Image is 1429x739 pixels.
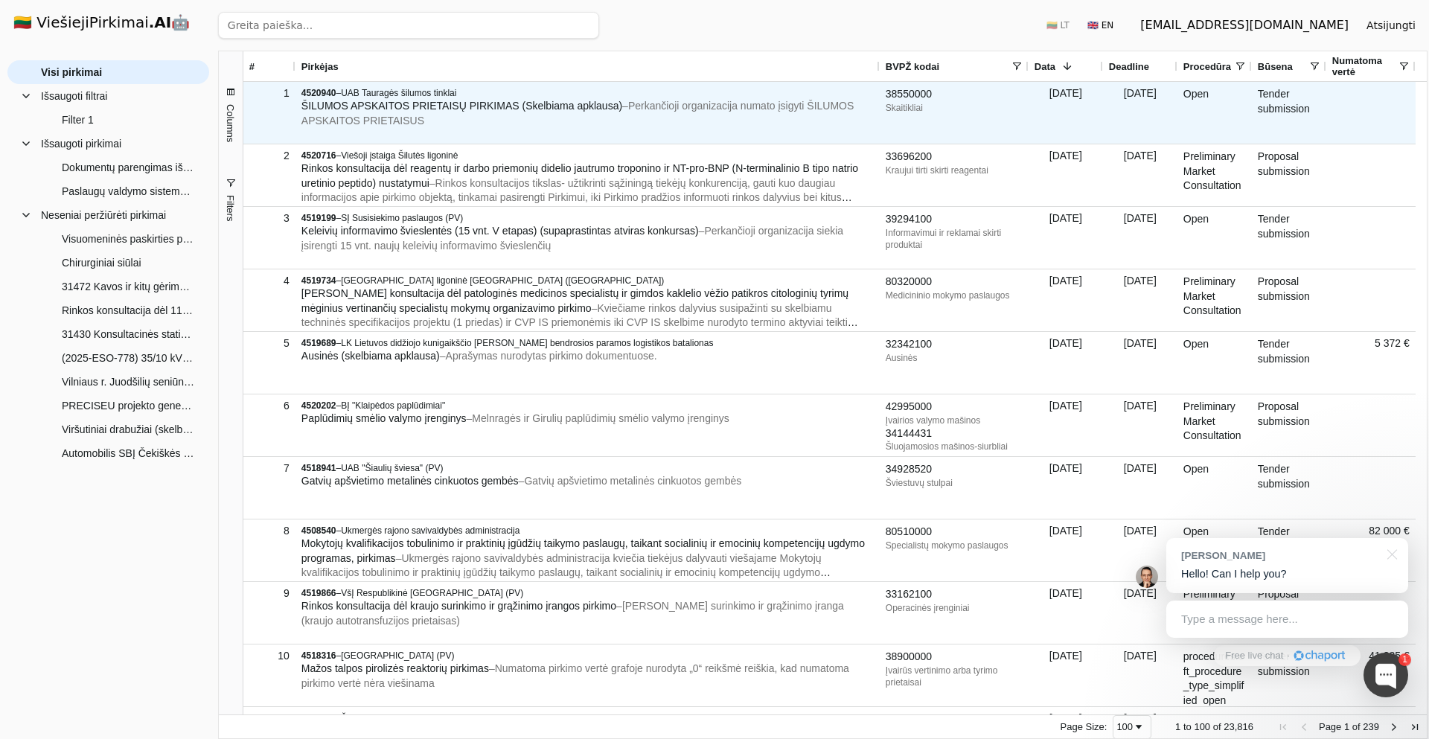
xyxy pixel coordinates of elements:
strong: .AI [149,13,172,31]
span: 239 [1363,721,1379,732]
div: Tender submission [1252,457,1326,519]
div: Tender submission [1252,332,1326,394]
div: Open [1177,519,1252,581]
span: Paplūdimių smėlio valymo įrenginys [301,412,467,424]
div: 5 372 € [1326,332,1416,394]
div: 6 [249,395,290,417]
div: 33162100 [886,587,1023,602]
span: 31472 Kavos ir kitų gėrimų pardavimo iš automatinių kavos aparatų paslaugos [62,275,194,298]
span: Vilniaus r. Juodšilių seniūnijos gatvių apšvietimo įrenginių, elektros linijų įrengimo darbai (sk... [62,371,194,393]
span: UAB "Šiaulių šviesa" (PV) [341,463,443,473]
img: Jonas [1136,566,1158,588]
span: 1 [1175,721,1180,732]
div: 100 [1116,721,1133,732]
span: Deadline [1109,61,1149,72]
div: Tender submission [1252,519,1326,581]
div: 1 [249,83,290,104]
div: Proposal submission [1252,394,1326,456]
div: Operacinės įrenginiai [886,602,1023,614]
div: 82 000 € [1326,519,1416,581]
span: of [1213,721,1221,732]
span: BĮ "Klaipėdos paplūdimiai" [341,400,445,411]
div: [DATE] [1029,519,1103,581]
div: [DATE] [1029,644,1103,706]
div: 7 [249,458,290,479]
div: – [301,87,874,99]
div: Įvairūs vertinimo arba tyrimo prietaisai [886,665,1023,688]
span: – Perkančioji organizacija siekia įsirengti 15 vnt. naujų keleivių informavimo švieslenčių [301,225,843,252]
div: 38900000 [886,650,1023,665]
span: LK Lietuvos didžiojo kunigaikščio [PERSON_NAME] bendrosios paramos logistikos batalionas [341,338,713,348]
span: – Aprašymas nurodytas pirkimo dokumentuose. [440,350,657,362]
div: [DATE] [1103,582,1177,644]
span: 4520940 [301,88,336,98]
div: [DATE] [1029,207,1103,269]
span: to [1183,721,1192,732]
span: – Rinkos konsultacijos tikslas- užtikrinti sąžiningą tiekėjų konkurenciją, gauti kuo daugiau info... [301,177,852,233]
div: 9 [249,583,290,604]
p: Hello! Can I help you? [1181,566,1393,582]
div: 5 [249,333,290,354]
div: – [301,525,874,537]
div: Preliminary Market Consultation [1177,269,1252,331]
div: – [301,337,874,349]
div: Tender submission [1252,207,1326,269]
div: [DATE] [1103,332,1177,394]
div: [EMAIL_ADDRESS][DOMAIN_NAME] [1140,16,1349,34]
span: 4520202 [301,400,336,411]
div: – [301,275,874,287]
span: (2025-ESO-778) 35/10 kV Akmenėlės TP 10 kV kompensavimo įrenginių įrengimo, Vilniaus r. sav., Vis... [62,347,194,369]
div: 80320000 [886,275,1023,289]
div: Preliminary Market Consultation [1177,394,1252,456]
div: Šviestuvų stulpai [886,477,1023,489]
span: Page [1319,721,1341,732]
span: Visuomeninės paskirties pastato keičiant į mokslo paskirties (neformaliojo ugdymo) pastatą, Vilni... [62,228,194,250]
div: Open [1177,457,1252,519]
div: – [301,150,874,161]
span: – Gatvių apšvietimo metalinės cinkuotos gembės [519,475,742,487]
div: [DATE] [1103,394,1177,456]
span: Chirurginiai siūlai [62,252,141,274]
div: 3 [249,208,290,229]
span: Mažos talpos pirolizės reaktorių pirkimas [301,662,489,674]
span: Mokytojų kvalifikacijos tobulinimo ir praktinių įgūdžių taikymo paslaugų, taikant socialinių ir e... [301,537,865,564]
span: ŠILUMOS APSKAITOS PRIETAISŲ PIRKIMAS (Skelbiama apklausa) [301,100,622,112]
div: – [301,400,874,412]
span: BVPŽ kodai [886,61,939,72]
div: – [301,650,874,662]
span: 4520716 [301,150,336,161]
div: [DATE] [1103,644,1177,706]
div: Preliminary Market Consultation [1177,144,1252,206]
span: Columns [225,104,236,142]
div: [DATE] [1029,394,1103,456]
div: Open [1177,332,1252,394]
div: [DATE] [1029,144,1103,206]
div: Next Page [1388,721,1400,733]
span: Viršutiniai drabužiai (skelbiama apklausa) [62,418,194,441]
div: Informavimui ir reklamai skirti produktai [886,227,1023,251]
div: [DATE] [1103,82,1177,144]
div: 39294100 [886,212,1023,227]
div: Page Size: [1061,721,1107,732]
div: 41 325 € [1326,644,1416,706]
span: Numatoma vertė [1332,55,1398,77]
span: [GEOGRAPHIC_DATA] (PV) [341,650,454,661]
button: 🇬🇧 EN [1078,13,1122,37]
span: Pirkėjas [301,61,339,72]
div: Ausinės [886,352,1023,364]
span: 4518941 [301,463,336,473]
div: 8 [249,520,290,542]
div: [DATE] [1029,269,1103,331]
div: Įvairios valymo mašinos [886,415,1023,426]
div: Specialistų mokymo paslaugos [886,540,1023,551]
span: Procedūra [1183,61,1231,72]
div: Open [1177,207,1252,269]
a: Free live chat· [1214,645,1360,666]
div: procedures.cft_procedure_type_simplified_open [1177,644,1252,706]
div: – [301,587,874,599]
div: [DATE] [1103,519,1177,581]
div: · [1287,649,1290,663]
span: # [249,61,255,72]
div: 32342100 [886,337,1023,352]
div: 42995000 [886,400,1023,415]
